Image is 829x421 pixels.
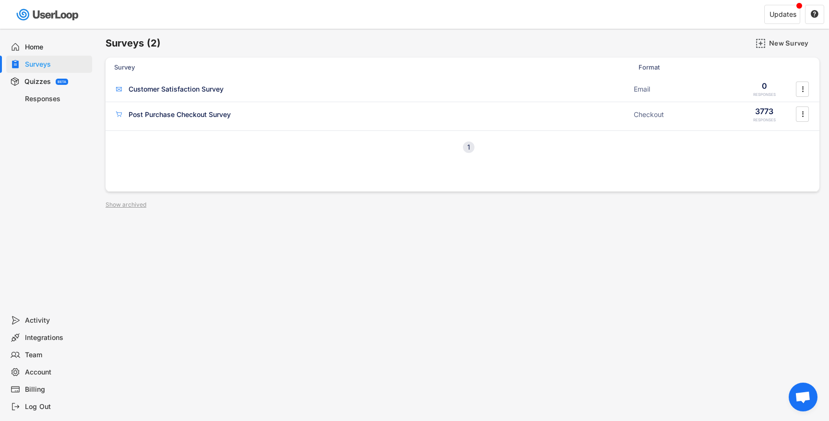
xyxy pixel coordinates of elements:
[25,385,88,394] div: Billing
[24,77,51,86] div: Quizzes
[753,117,776,123] div: RESPONSES
[14,5,82,24] img: userloop-logo-01.svg
[463,144,474,151] div: 1
[114,63,633,71] div: Survey
[25,43,88,52] div: Home
[798,107,807,121] button: 
[25,402,88,411] div: Log Out
[789,383,817,411] div: Open chat
[811,10,818,18] text: 
[129,84,224,94] div: Customer Satisfaction Survey
[802,109,804,119] text: 
[769,39,817,47] div: New Survey
[58,80,66,83] div: BETA
[25,368,88,377] div: Account
[25,316,88,325] div: Activity
[25,60,88,69] div: Surveys
[639,63,734,71] div: Format
[25,351,88,360] div: Team
[106,202,146,208] div: Show archived
[129,110,231,119] div: Post Purchase Checkout Survey
[798,82,807,96] button: 
[634,84,730,94] div: Email
[762,81,767,91] div: 0
[802,84,804,94] text: 
[770,11,796,18] div: Updates
[25,94,88,104] div: Responses
[634,110,730,119] div: Checkout
[25,333,88,342] div: Integrations
[756,38,766,48] img: AddMajor.svg
[106,37,161,50] h6: Surveys (2)
[753,92,776,97] div: RESPONSES
[810,10,819,19] button: 
[755,106,773,117] div: 3773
